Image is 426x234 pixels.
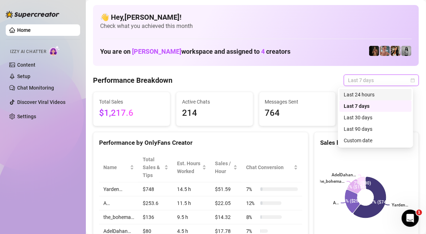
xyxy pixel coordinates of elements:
img: Yarden [380,46,390,56]
div: Custom date [339,135,412,146]
td: $253.6 [138,196,173,210]
div: Last 90 days [339,123,412,135]
div: Last 7 days [339,100,412,112]
td: 14.5 h [173,182,211,196]
td: $51.59 [211,182,242,196]
div: Last 90 days [344,125,407,133]
td: the_bohema… [99,210,138,224]
text: the_bohema… [318,179,344,184]
h4: 👋 Hey, [PERSON_NAME] ! [100,12,412,22]
span: 12 % [246,199,258,207]
a: Home [17,27,31,33]
a: Discover Viral Videos [17,99,65,105]
span: $1,217.6 [99,106,164,120]
a: Content [17,62,35,68]
text: Yarden… [392,202,408,207]
img: the_bohema [369,46,379,56]
span: 7 % [246,185,258,193]
span: Messages Sent [265,98,330,106]
td: A… [99,196,138,210]
span: Total Sales & Tips [143,156,163,179]
div: Last 24 hours [339,89,412,100]
text: A… [333,201,339,206]
td: $748 [138,182,173,196]
span: Name [103,163,128,171]
img: AdelDahan [391,46,401,56]
img: logo-BBDzfeDw.svg [6,11,59,18]
div: Last 30 days [344,114,407,121]
td: $22.05 [211,196,242,210]
span: Total Sales [99,98,164,106]
th: Name [99,153,138,182]
img: AI Chatter [49,46,60,56]
h1: You are on workspace and assigned to creators [100,48,290,56]
span: Last 7 days [348,75,415,86]
span: Sales / Hour [215,159,232,175]
span: 764 [265,106,330,120]
div: Performance by OnlyFans Creator [99,138,302,148]
span: Izzy AI Chatter [10,48,46,55]
div: Sales by OnlyFans Creator [320,138,413,148]
td: $14.32 [211,210,242,224]
iframe: Intercom live chat [402,210,419,227]
span: Active Chats [182,98,247,106]
th: Sales / Hour [211,153,242,182]
span: [PERSON_NAME] [132,48,181,55]
td: 11.5 h [173,196,211,210]
span: 8 % [246,213,258,221]
div: Last 24 hours [344,91,407,99]
a: Settings [17,114,36,119]
text: AdelDahan… [332,173,356,178]
span: Check what you achieved this month [100,22,412,30]
a: Chat Monitoring [17,85,54,91]
span: calendar [411,78,415,82]
th: Total Sales & Tips [138,153,173,182]
span: 1 [416,210,422,215]
h4: Performance Breakdown [93,75,172,85]
th: Chat Conversion [242,153,302,182]
div: Last 30 days [339,112,412,123]
td: 9.5 h [173,210,211,224]
td: Yarden… [99,182,138,196]
div: Custom date [344,137,407,144]
span: 214 [182,106,247,120]
div: Est. Hours Worked [177,159,201,175]
img: A [401,46,411,56]
span: Chat Conversion [246,163,292,171]
span: 4 [261,48,265,55]
div: Last 7 days [344,102,407,110]
td: $136 [138,210,173,224]
a: Setup [17,73,30,79]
